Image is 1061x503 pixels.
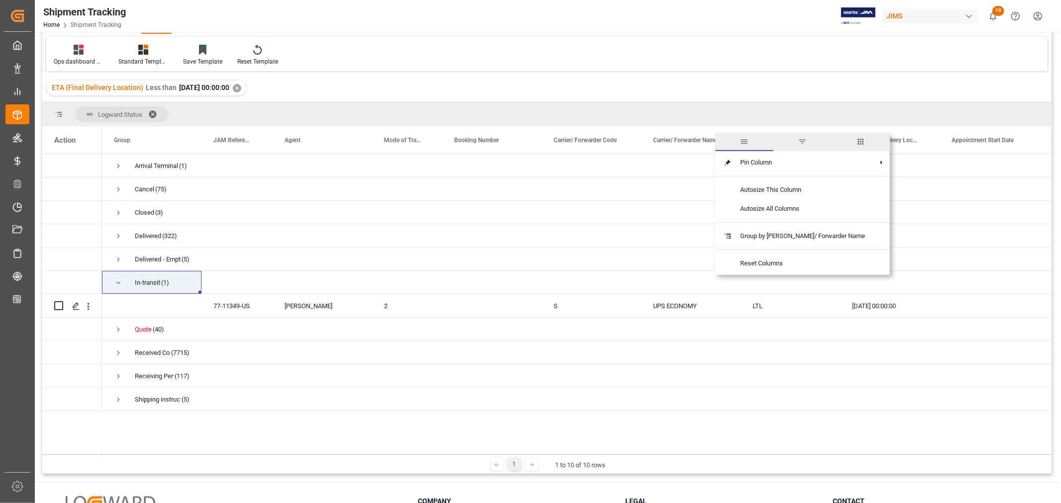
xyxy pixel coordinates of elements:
[556,460,606,470] div: 1 to 10 of 10 rows
[135,155,178,177] div: Arrival Terminal
[135,388,181,411] div: Shipping instructions sent
[43,4,126,19] div: Shipment Tracking
[832,133,890,151] span: columns
[162,225,177,248] span: (322)
[135,271,160,294] div: In-transit
[882,9,978,23] div: JIMS
[42,318,102,341] div: Press SPACE to select this row.
[213,137,252,144] span: JAM Reference Number
[135,225,161,248] div: Delivered
[42,271,102,294] div: Press SPACE to select this row.
[773,133,832,151] span: filter
[42,177,102,201] div: Press SPACE to select this row.
[715,133,773,151] span: general
[840,294,940,317] div: [DATE] 00:00:00
[1004,5,1027,27] button: Help Center
[114,137,130,144] span: Group
[841,7,875,25] img: Exertis%20JAM%20-%20Email%20Logo.jpg_1722504956.jpg
[175,365,190,388] span: (117)
[179,84,229,91] span: [DATE] 00:00:00
[155,201,163,224] span: (3)
[146,84,177,91] span: Less than
[98,111,142,118] span: Logward Status
[42,248,102,271] div: Press SPACE to select this row.
[135,326,152,333] span: Quote
[982,5,1004,27] button: show 19 new notifications
[42,341,102,364] div: Press SPACE to select this row.
[42,224,102,248] div: Press SPACE to select this row.
[732,153,873,172] span: Pin Column
[135,341,170,364] div: Received Complete
[741,294,840,317] div: LTL
[882,6,982,25] button: JIMS
[542,294,641,317] div: S
[732,254,873,273] span: Reset Columns
[161,271,169,294] span: (1)
[179,155,187,177] span: (1)
[641,294,741,317] div: UPS ECONOMY
[54,57,103,66] div: Ops dashboard ETAs
[992,6,1004,16] span: 19
[285,295,360,318] div: [PERSON_NAME]
[384,137,421,144] span: Mode of Transport
[732,199,873,218] span: Autosize All Columns
[42,154,102,177] div: Press SPACE to select this row.
[554,137,617,144] span: Carrier/ Forwarder Code
[732,180,873,199] span: Autosize This Column
[182,248,190,271] span: (5)
[54,136,76,145] div: Action
[153,318,164,341] span: (40)
[182,388,190,411] span: (5)
[42,294,102,318] div: Press SPACE to select this row.
[237,57,278,66] div: Reset Template
[372,294,442,317] div: 2
[118,57,168,66] div: Standard Templates
[135,248,181,271] div: Delivered - Empty returned
[135,178,154,201] div: Cancel
[171,341,190,364] span: (7715)
[732,227,873,246] span: Group by [PERSON_NAME]/ Forwarder Name
[952,137,1014,144] span: Appointment Start Date
[285,137,300,144] span: Agent
[42,388,102,411] div: Press SPACE to select this row.
[508,458,521,471] div: 1
[155,178,167,201] span: (75)
[201,294,273,317] div: 77-11349-US
[135,201,154,224] div: Closed
[233,84,241,92] div: ✕
[42,364,102,388] div: Press SPACE to select this row.
[183,57,222,66] div: Save Template
[42,201,102,224] div: Press SPACE to select this row.
[653,137,717,144] span: Carrier/ Forwarder Name
[135,365,174,388] div: Receiving Pending
[454,137,499,144] span: Booking Number
[43,21,60,28] a: Home
[52,84,143,91] span: ETA (Final Delivery Location)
